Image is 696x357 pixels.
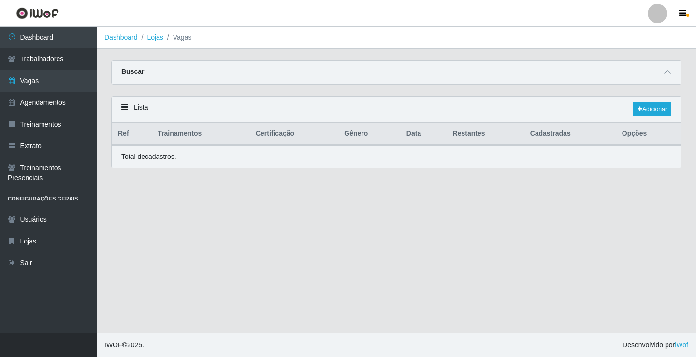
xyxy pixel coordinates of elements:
[121,68,144,75] strong: Buscar
[163,32,192,43] li: Vagas
[447,123,524,145] th: Restantes
[401,123,447,145] th: Data
[147,33,163,41] a: Lojas
[623,340,688,350] span: Desenvolvido por
[338,123,401,145] th: Gênero
[675,341,688,349] a: iWof
[104,341,122,349] span: IWOF
[152,123,250,145] th: Trainamentos
[633,102,671,116] a: Adicionar
[616,123,681,145] th: Opções
[97,27,696,49] nav: breadcrumb
[104,340,144,350] span: © 2025 .
[250,123,338,145] th: Certificação
[112,97,681,122] div: Lista
[112,123,152,145] th: Ref
[524,123,616,145] th: Cadastradas
[121,152,176,162] p: Total de cadastros.
[104,33,138,41] a: Dashboard
[16,7,59,19] img: CoreUI Logo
